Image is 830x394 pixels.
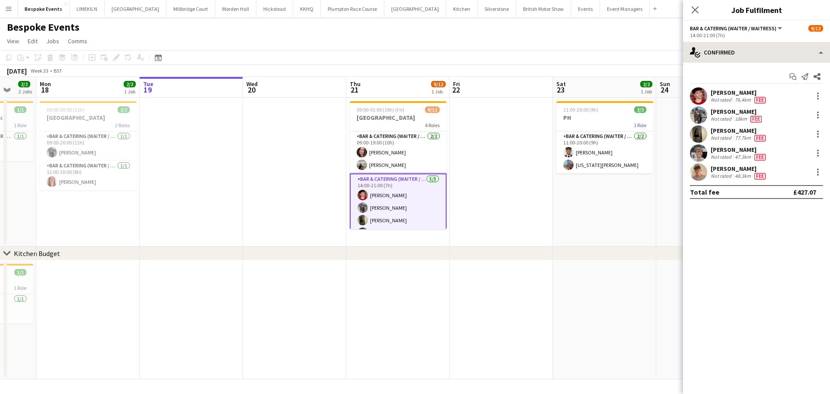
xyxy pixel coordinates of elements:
span: Bar & Catering (Waiter / waitress) [690,25,776,32]
app-card-role: Bar & Catering (Waiter / waitress)1/109:00-20:00 (11h)[PERSON_NAME] [40,131,137,161]
h3: [GEOGRAPHIC_DATA] [40,114,137,122]
div: Kitchen Budget [14,249,60,258]
app-card-role: Bar & Catering (Waiter / waitress)1/112:00-20:00 (8h)[PERSON_NAME] [40,161,137,190]
span: Week 33 [29,67,50,74]
div: 14:00-21:00 (7h) [690,32,823,38]
div: Crew has different fees then in role [753,96,767,103]
span: 2/2 [640,81,652,87]
span: 19 [142,85,153,95]
div: Crew has different fees then in role [749,115,763,122]
span: 09:00-20:00 (11h) [47,106,84,113]
h1: Bespoke Events [7,21,80,34]
a: Jobs [43,35,63,47]
button: Event Managers [600,0,650,17]
span: Comms [68,37,87,45]
span: 2/2 [124,81,136,87]
div: [PERSON_NAME] [711,89,767,96]
span: 2/2 [118,106,130,113]
span: 9/12 [431,81,446,87]
div: 48.3km [733,173,753,179]
button: LIMEKILN [70,0,105,17]
div: 76.4km [733,96,753,103]
button: [GEOGRAPHIC_DATA] [384,0,446,17]
button: Events [571,0,600,17]
span: Sun [660,80,670,88]
span: 1 Role [634,122,646,128]
div: 1 Job [641,88,652,95]
button: Morden Hall [215,0,256,17]
app-card-role: Bar & Catering (Waiter / waitress)2/211:00-20:00 (9h)[PERSON_NAME][US_STATE][PERSON_NAME] [556,131,653,173]
span: 9/12 [425,106,440,113]
button: Plumpton Race Course [321,0,384,17]
div: [DATE] [7,67,27,75]
span: 22 [452,85,460,95]
span: Fee [754,135,766,141]
h3: Job Fulfilment [683,4,830,16]
button: British Motor Show [516,0,571,17]
span: 2 Roles [115,122,130,128]
h3: [GEOGRAPHIC_DATA] [350,114,447,122]
app-job-card: 09:00-01:00 (16h) (Fri)9/12[GEOGRAPHIC_DATA]4 RolesBar & Catering (Waiter / waitress)2/209:00-19:... [350,101,447,229]
span: Fee [754,97,766,103]
span: Edit [28,37,38,45]
button: Millbridge Court [166,0,215,17]
app-card-role: Bar & Catering (Waiter / waitress)5/514:00-21:00 (7h)[PERSON_NAME][PERSON_NAME][PERSON_NAME] [350,173,447,255]
h3: PH [556,114,653,122]
span: 1/1 [14,269,26,275]
div: BST [54,67,62,74]
span: Wed [246,80,258,88]
span: 2/2 [18,81,30,87]
div: 47.3km [733,154,753,160]
button: Bar & Catering (Waiter / waitress) [690,25,783,32]
span: Mon [40,80,51,88]
div: 77.7km [733,135,753,141]
button: KKHQ [293,0,321,17]
div: Not rated [711,115,733,122]
span: Fee [750,116,762,122]
div: 1 Job [431,88,445,95]
div: Crew has different fees then in role [753,154,767,160]
span: 23 [555,85,566,95]
div: [PERSON_NAME] [711,165,767,173]
span: 9/12 [808,25,823,32]
div: [PERSON_NAME] [711,146,767,154]
div: 1 Job [124,88,135,95]
button: Hickstead [256,0,293,17]
a: Comms [64,35,91,47]
div: Not rated [711,96,733,103]
div: Crew has different fees then in role [753,135,767,141]
span: Thu [350,80,361,88]
span: 1 Role [14,122,26,128]
span: View [7,37,19,45]
div: Confirmed [683,42,830,63]
span: 20 [245,85,258,95]
div: Not rated [711,154,733,160]
span: 18 [38,85,51,95]
span: 21 [348,85,361,95]
app-job-card: 11:00-20:00 (9h)2/2PH1 RoleBar & Catering (Waiter / waitress)2/211:00-20:00 (9h)[PERSON_NAME][US_... [556,101,653,173]
div: [PERSON_NAME] [711,127,767,135]
button: Kitchen [446,0,478,17]
span: Fee [754,173,766,179]
span: 11:00-20:00 (9h) [563,106,598,113]
div: Crew has different fees then in role [753,173,767,179]
div: £427.07 [793,188,816,196]
button: Bespoke Events [18,0,70,17]
button: [GEOGRAPHIC_DATA] [105,0,166,17]
span: Fri [453,80,460,88]
a: View [3,35,22,47]
span: Tue [143,80,153,88]
div: Not rated [711,135,733,141]
span: Sat [556,80,566,88]
span: 1 Role [14,285,26,291]
span: 24 [658,85,670,95]
span: 1/1 [14,106,26,113]
span: Fee [754,154,766,160]
span: 09:00-01:00 (16h) (Fri) [357,106,404,113]
app-card-role: Bar & Catering (Waiter / waitress)2/209:00-19:00 (10h)[PERSON_NAME][PERSON_NAME] [350,131,447,173]
div: Total fee [690,188,719,196]
app-job-card: 09:00-20:00 (11h)2/2[GEOGRAPHIC_DATA]2 RolesBar & Catering (Waiter / waitress)1/109:00-20:00 (11h... [40,101,137,190]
